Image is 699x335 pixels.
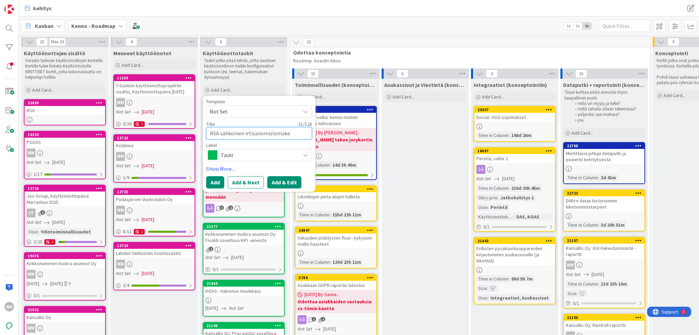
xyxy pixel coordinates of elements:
[564,143,644,164] div: 22788Mietittäviä juttuja dataputki ja powerbi kehityksestä
[564,315,644,321] div: 21106
[24,252,106,301] a: 19476Kirkkonummen Vuokra-asunnot OyMM[DATE][DATE]Y0/1
[203,230,284,245] div: Kirkkonummen Vuokra-asunnot Oy: Fivaldi soveltuva KiPi -aineisto
[295,227,377,269] a: 20847Vakuuden pidätysten flow - nykyisen mallin haasteetTime in Column:120d 23h 11m
[114,81,195,96] div: Y-Säätiön käyttöönottoprojektin sisältö, Käyttöönottopäivä [DATE]
[25,291,105,300] div: 0/1
[35,22,54,30] span: Kanban
[483,223,490,230] span: 0 / 1
[476,184,509,192] div: Time in Column
[296,186,376,192] div: 20111
[330,161,331,169] span: :
[563,142,645,184] a: 22788Mietittäviä juttuja dataputki ja powerbi kehityksestäTime in Column:2d 41m
[299,107,376,112] div: 17180
[296,113,376,128] div: Tekninen velka: kenno-mobile: ylläpito ja tulevaisuus
[24,50,85,57] span: Käyttöönottojen sisältö
[330,211,331,218] span: :
[122,62,143,68] span: Add Card...
[44,239,55,245] div: 2
[573,22,582,29] span: 2x
[474,148,555,163] div: 18697Perintä, vaihe 2
[116,109,131,115] i: Not Set
[482,94,504,100] span: Add Card...
[4,4,14,14] img: Visit kanbanzone.com
[210,107,295,116] span: Not Set
[571,112,644,117] li: paljonko saa maksaa?
[21,2,56,14] a: kehitys
[296,281,376,290] div: Asukkaan GDPR-raportin tulostus
[474,107,555,122] div: 20307Docue: ASO-sopimukset
[32,87,54,93] span: Add Card...
[206,143,217,148] span: Label
[114,98,195,107] div: MM
[566,290,576,297] div: Size
[123,282,129,289] span: 2 / 4
[206,127,312,139] textarea: RSA sähköinen irtisanomislomake
[114,206,195,215] div: MM
[514,213,515,220] span: :
[24,185,106,247] a: 13726Joo Group, käyttöönottopäivä Marraskuu 2025JTNot Set[DATE]Osio:Ydintoiminnallisuudet3/252
[298,136,374,150] b: [PERSON_NAME] tekee jorykortin -> ohryyn
[563,237,645,308] a: 21107Kansallis Oy: ALV-hakeutumisaste -raporttiMMNot Set[DATE]Time in Column:13d 23h 10mSize:0/1
[509,275,510,283] span: :
[567,238,644,243] div: 21107
[113,50,171,57] span: Menneet käyttöönotot
[575,70,587,78] span: 15
[474,244,555,265] div: Erillisten pysäköintisoppareiden kirjautuminen asukassivuille (ja liiketilat)
[117,243,195,248] div: 13724
[25,170,105,179] div: 2/17
[116,206,125,215] div: MM
[24,99,106,125] a: 22889RSA
[228,176,264,188] button: Add & Next
[668,38,679,46] span: 0
[25,132,105,147] div: 16234PSOAS
[25,100,105,106] div: 22889
[25,307,105,322] div: 21022Kansallis Oy
[113,242,195,290] a: 13724Lahden Vanhusten AsuntosäätiöMMNot Set[DATE]2/4
[211,87,233,93] span: Add Card...
[267,176,301,188] button: Add & Edit
[655,50,688,57] span: Konseptointi
[476,203,488,211] div: Osio
[206,323,284,328] div: 21108
[209,247,213,251] span: 1
[28,132,105,137] div: 16234
[134,121,145,127] div: 1
[582,22,591,29] span: 3x
[114,135,195,141] div: 13723
[14,1,31,9] span: Support
[27,219,41,225] i: Not Set
[304,291,340,298] span: [DATE] By Sanna...
[117,136,195,140] div: 13723
[509,184,510,192] span: :
[509,132,510,139] span: :
[564,238,644,244] div: 21107
[474,154,555,163] div: Perintä, vaihe 2
[474,238,555,244] div: 21443
[219,205,224,210] span: 1
[114,173,195,182] div: 1/9
[203,223,285,274] a: 21377Kirkkonummen Vuokra-asunnot Oy: Fivaldi soveltuva KiPi -aineistoNot Set[DATE]0/1
[113,134,195,183] a: 13723KotilinnaMMNot Set[DATE]1/9
[117,76,195,80] div: 11359
[565,90,644,101] p: Tässä kohtaa pitää arvioida myös kaupallinen puoli:
[25,132,105,138] div: 16234
[25,192,105,207] div: Joo Group, käyttöönottopäivä Marraskuu 2025
[25,100,105,115] div: 22889RSA
[25,313,105,322] div: Kansallis Oy
[28,186,105,191] div: 13726
[203,280,284,287] div: 21464
[293,49,642,56] span: Odottaa konseptointia
[564,143,644,149] div: 22788
[217,121,312,127] div: 31 / 128
[331,258,363,266] div: 120d 23h 11m
[564,190,644,211] div: 22723DWH:n datan historioinnin liiketoimintatarpeet
[477,149,555,153] div: 18697
[33,4,52,12] span: kehitys
[25,253,105,268] div: 19476Kirkkonummen Vuokra-asunnot Oy
[474,223,555,231] div: 0/1
[114,120,195,128] div: 0/261
[27,228,38,235] div: Osio
[384,81,466,88] span: Asukassivut ja Viestintä (konseptointiin)
[25,138,105,147] div: PSOAS
[476,132,509,139] div: Time in Column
